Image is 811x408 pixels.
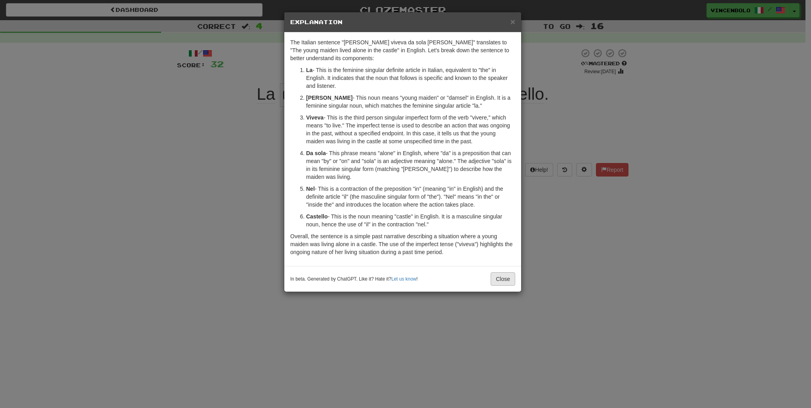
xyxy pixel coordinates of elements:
[491,272,515,286] button: Close
[306,213,515,228] p: - This is the noun meaning "castle" in English. It is a masculine singular noun, hence the use of...
[306,150,326,156] strong: Da sola
[306,213,327,220] strong: Castello
[306,95,352,101] strong: [PERSON_NAME]
[290,276,418,283] small: In beta. Generated by ChatGPT. Like it? Hate it? !
[290,38,515,62] p: The Italian sentence "[PERSON_NAME] viveva da sola [PERSON_NAME]" translates to "The young maiden...
[306,149,515,181] p: - This phrase means "alone" in English, where "da" is a preposition that can mean "by" or "on" an...
[306,114,324,121] strong: Viveva
[290,18,515,26] h5: Explanation
[391,276,416,282] a: Let us know
[510,17,515,26] button: Close
[306,114,515,145] p: - This is the third person singular imperfect form of the verb "vivere," which means "to live." T...
[290,232,515,256] p: Overall, the sentence is a simple past narrative describing a situation where a young maiden was ...
[306,67,312,73] strong: La
[306,66,515,90] p: - This is the feminine singular definite article in Italian, equivalent to "the" in English. It i...
[306,185,515,209] p: - This is a contraction of the preposition "in" (meaning "in" in English) and the definite articl...
[306,94,515,110] p: - This noun means "young maiden" or "damsel" in English. It is a feminine singular noun, which ma...
[306,186,315,192] strong: Nel
[510,17,515,26] span: ×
